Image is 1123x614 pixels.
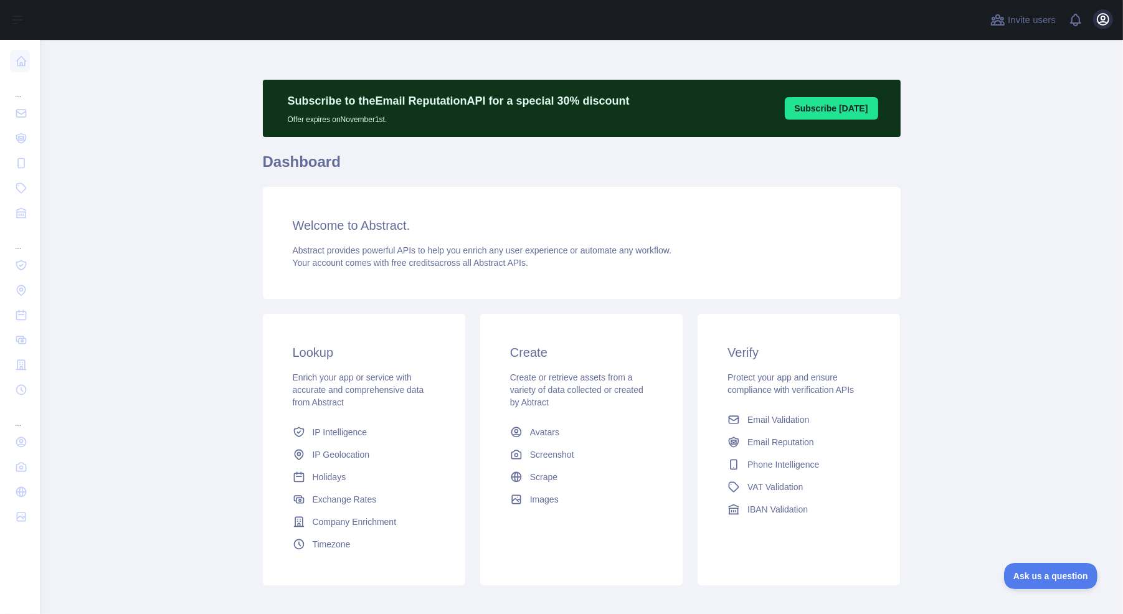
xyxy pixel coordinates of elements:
span: Phone Intelligence [747,458,819,471]
h3: Create [510,344,653,361]
span: IP Intelligence [313,426,367,438]
span: free credits [392,258,435,268]
span: VAT Validation [747,481,803,493]
span: Holidays [313,471,346,483]
button: Subscribe [DATE] [785,97,878,120]
a: Images [505,488,658,511]
span: IP Geolocation [313,448,370,461]
iframe: Toggle Customer Support [1004,563,1098,589]
a: Holidays [288,466,440,488]
a: Screenshot [505,443,658,466]
a: Avatars [505,421,658,443]
a: Timezone [288,533,440,555]
div: ... [10,227,30,252]
span: Avatars [530,426,559,438]
p: Offer expires on November 1st. [288,110,630,125]
span: Email Validation [747,413,809,426]
div: ... [10,404,30,428]
a: Phone Intelligence [723,453,875,476]
span: Email Reputation [747,436,814,448]
span: Protect your app and ensure compliance with verification APIs [727,372,854,395]
span: Images [530,493,559,506]
span: Abstract provides powerful APIs to help you enrich any user experience or automate any workflow. [293,245,672,255]
a: Email Validation [723,409,875,431]
a: Email Reputation [723,431,875,453]
div: ... [10,75,30,100]
a: IP Intelligence [288,421,440,443]
p: Subscribe to the Email Reputation API for a special 30 % discount [288,92,630,110]
span: Scrape [530,471,557,483]
button: Invite users [988,10,1058,30]
a: IP Geolocation [288,443,440,466]
span: Enrich your app or service with accurate and comprehensive data from Abstract [293,372,424,407]
a: Company Enrichment [288,511,440,533]
a: Scrape [505,466,658,488]
span: Exchange Rates [313,493,377,506]
h3: Lookup [293,344,435,361]
span: Company Enrichment [313,516,397,528]
a: IBAN Validation [723,498,875,521]
a: VAT Validation [723,476,875,498]
h3: Welcome to Abstract. [293,217,871,234]
span: Screenshot [530,448,574,461]
span: Your account comes with across all Abstract APIs. [293,258,528,268]
h3: Verify [727,344,870,361]
span: Invite users [1008,13,1056,27]
a: Exchange Rates [288,488,440,511]
h1: Dashboard [263,152,901,182]
span: Timezone [313,538,351,550]
span: IBAN Validation [747,503,808,516]
span: Create or retrieve assets from a variety of data collected or created by Abtract [510,372,643,407]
